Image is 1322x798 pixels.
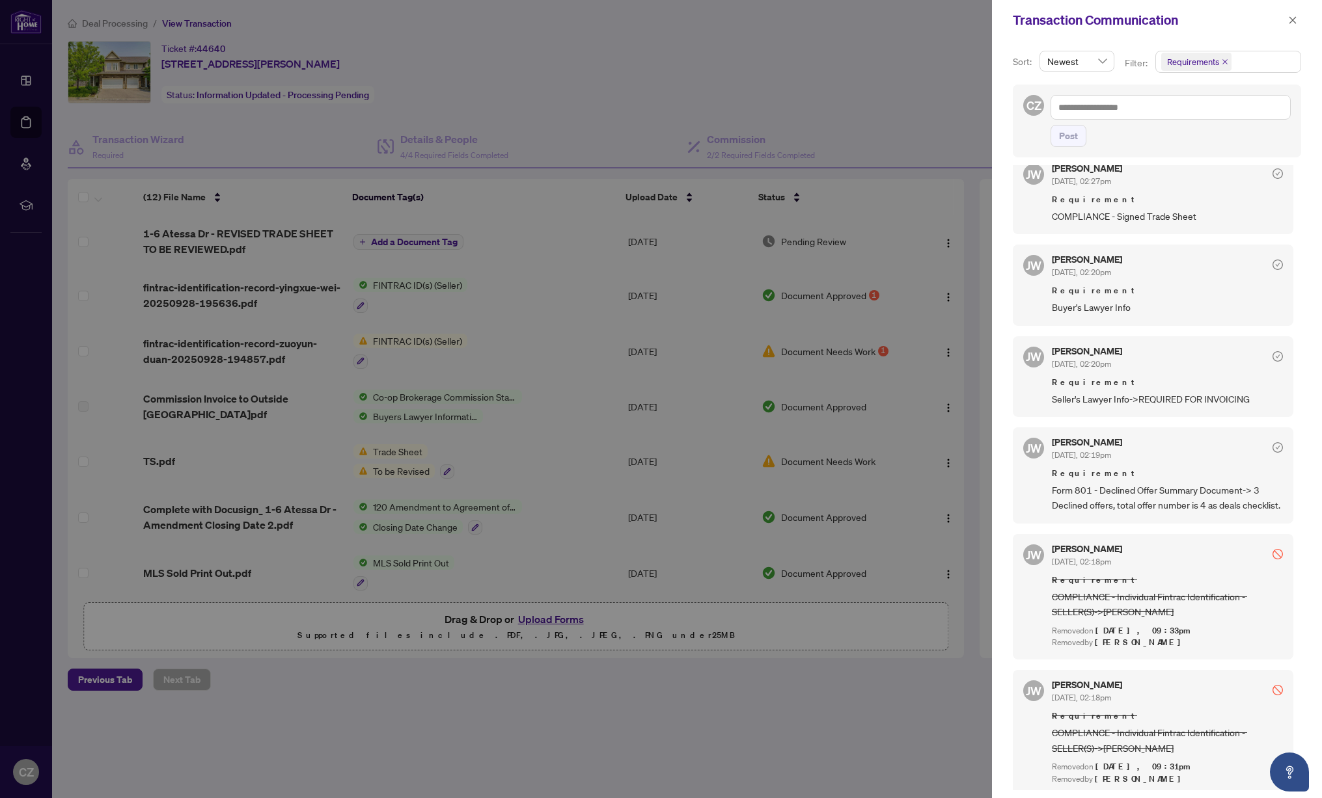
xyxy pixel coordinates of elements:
[1026,347,1041,366] span: JW
[1052,438,1122,447] h5: [PERSON_NAME]
[1052,467,1283,480] span: Requirement
[1167,55,1219,68] span: Requirements
[1026,546,1041,564] span: JW
[1026,165,1041,183] span: JW
[1095,637,1188,648] span: [PERSON_NAME]
[1052,347,1122,356] h5: [PERSON_NAME]
[1052,557,1111,566] span: [DATE], 02:18pm
[1095,625,1192,636] span: [DATE], 09:33pm
[1026,439,1041,457] span: JW
[1095,761,1192,772] span: [DATE], 09:31pm
[1222,59,1228,65] span: close
[1052,544,1122,553] h5: [PERSON_NAME]
[1125,56,1150,70] p: Filter:
[1273,549,1283,559] span: stop
[1052,680,1122,689] h5: [PERSON_NAME]
[1273,442,1283,453] span: check-circle
[1013,10,1284,30] div: Transaction Communication
[1026,682,1041,700] span: JW
[1052,710,1283,723] span: Requirement
[1052,574,1283,587] span: Requirement
[1052,164,1122,173] h5: [PERSON_NAME]
[1052,300,1283,315] span: Buyer's Lawyer Info
[1052,589,1283,620] span: COMPLIANCE - Individual Fintrac Identification - SELLER(S)->[PERSON_NAME]
[1273,168,1283,179] span: check-circle
[1052,725,1283,756] span: COMPLIANCE - Individual Fintrac Identification - SELLER(S)->[PERSON_NAME]
[1047,51,1107,71] span: Newest
[1026,256,1041,274] span: JW
[1161,53,1232,71] span: Requirements
[1013,55,1034,69] p: Sort:
[1273,259,1283,270] span: check-circle
[1052,483,1283,513] span: Form 801 - Declined Offer Summary Document-> 3 Declined offers, total offer number is 4 as deals ...
[1270,752,1309,791] button: Open asap
[1052,450,1111,460] span: [DATE], 02:19pm
[1052,176,1111,186] span: [DATE], 02:27pm
[1052,773,1283,786] div: Removed by
[1273,685,1283,695] span: stop
[1051,125,1086,147] button: Post
[1095,773,1188,784] span: [PERSON_NAME]
[1052,392,1283,406] span: Seller's Lawyer Info->REQUIRED FOR INVOICING
[1052,267,1111,277] span: [DATE], 02:20pm
[1052,625,1283,637] div: Removed on
[1273,351,1283,362] span: check-circle
[1052,255,1122,264] h5: [PERSON_NAME]
[1052,193,1283,206] span: Requirement
[1052,209,1283,224] span: COMPLIANCE - Signed Trade Sheet
[1052,284,1283,297] span: Requirement
[1052,761,1283,773] div: Removed on
[1288,16,1297,25] span: close
[1052,693,1111,702] span: [DATE], 02:18pm
[1052,376,1283,389] span: Requirement
[1052,637,1283,649] div: Removed by
[1026,96,1041,114] span: CZ
[1052,359,1111,369] span: [DATE], 02:20pm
